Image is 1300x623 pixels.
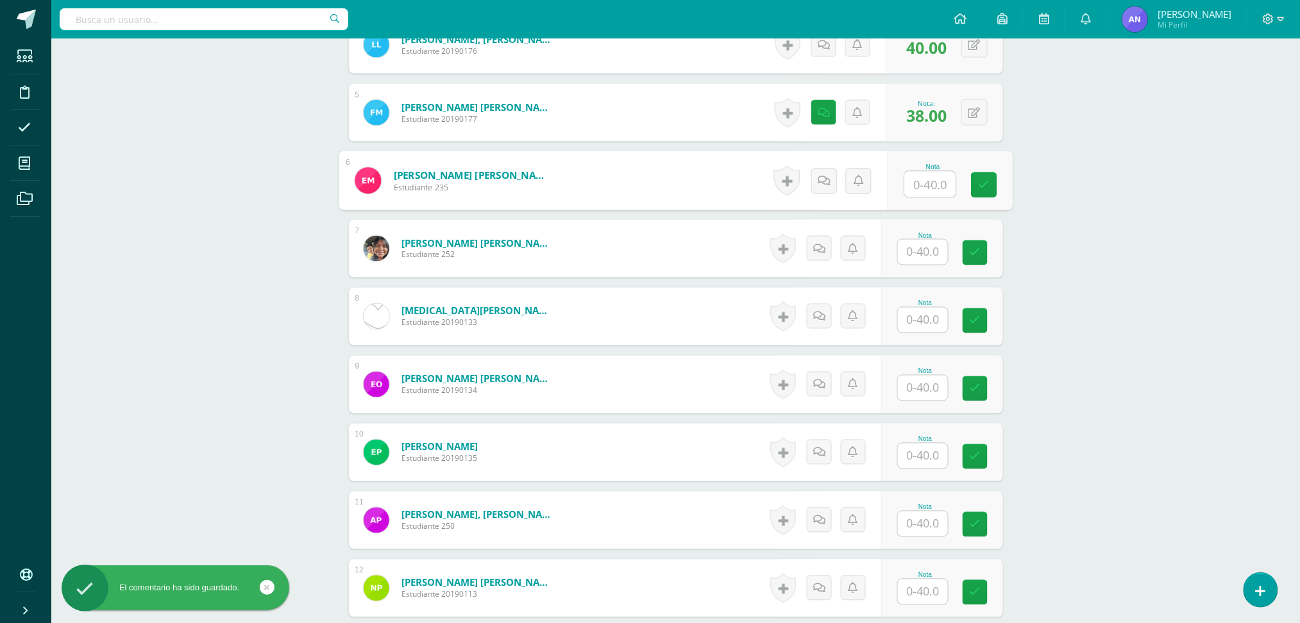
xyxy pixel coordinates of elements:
[898,376,948,401] input: 0-40.0
[401,304,555,317] a: [MEDICAL_DATA][PERSON_NAME], [PERSON_NAME]
[904,172,956,197] input: 0-40.0
[401,317,555,328] span: Estudiante 20190133
[401,508,555,521] a: [PERSON_NAME], [PERSON_NAME]
[401,46,555,56] span: Estudiante 20190176
[401,113,555,124] span: Estudiante 20190177
[401,521,555,532] span: Estudiante 250
[907,99,947,108] div: Nota:
[393,169,552,182] a: [PERSON_NAME] [PERSON_NAME]
[62,582,289,594] div: El comentario ha sido guardado.
[364,100,389,126] img: 58c0165a241a8c9b1a5f91c94698cda5.png
[355,167,381,194] img: b20d62084890ce12d3ed4785f3125362.png
[364,576,389,601] img: c6bea28edf07f4c0242597962305f72b.png
[907,104,947,126] span: 38.00
[898,308,948,333] input: 0-40.0
[401,101,555,113] a: [PERSON_NAME] [PERSON_NAME]
[364,440,389,465] img: 4c9db20fc93616119d2946a6456d43f3.png
[897,436,954,443] div: Nota
[898,240,948,265] input: 0-40.0
[401,372,555,385] a: [PERSON_NAME] [PERSON_NAME]
[364,304,389,329] img: a1187bd3a51ce745b0c16f11b77a51d9.png
[401,453,478,464] span: Estudiante 20190135
[904,163,962,170] div: Nota
[897,300,954,307] div: Nota
[897,232,954,239] div: Nota
[364,508,389,533] img: 8f84197b0345aac871c767320fd2dc06.png
[1158,19,1231,30] span: Mi Perfil
[898,511,948,536] input: 0-40.0
[1122,6,1148,32] img: dfc161cbb64dec876014c94b69ab9e1d.png
[364,372,389,397] img: f72a3625bd08d18753bdaa55ef8aee1f.png
[364,32,389,58] img: 1e7a92f4e12474e05e3e29c934d34df2.png
[401,385,555,396] span: Estudiante 20190134
[401,33,555,46] a: [PERSON_NAME], [PERSON_NAME]
[897,572,954,579] div: Nota
[401,440,478,453] a: [PERSON_NAME]
[401,576,555,589] a: [PERSON_NAME] [PERSON_NAME]
[401,249,555,260] span: Estudiante 252
[401,589,555,600] span: Estudiante 20190113
[393,182,552,194] span: Estudiante 235
[907,37,947,58] span: 40.00
[897,504,954,511] div: Nota
[401,237,555,249] a: [PERSON_NAME] [PERSON_NAME]
[898,579,948,604] input: 0-40.0
[897,368,954,375] div: Nota
[898,444,948,469] input: 0-40.0
[60,8,348,30] input: Busca un usuario...
[364,236,389,262] img: 2a85c5d475000b7a8fcd82d0190ae6e9.png
[1158,8,1231,21] span: [PERSON_NAME]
